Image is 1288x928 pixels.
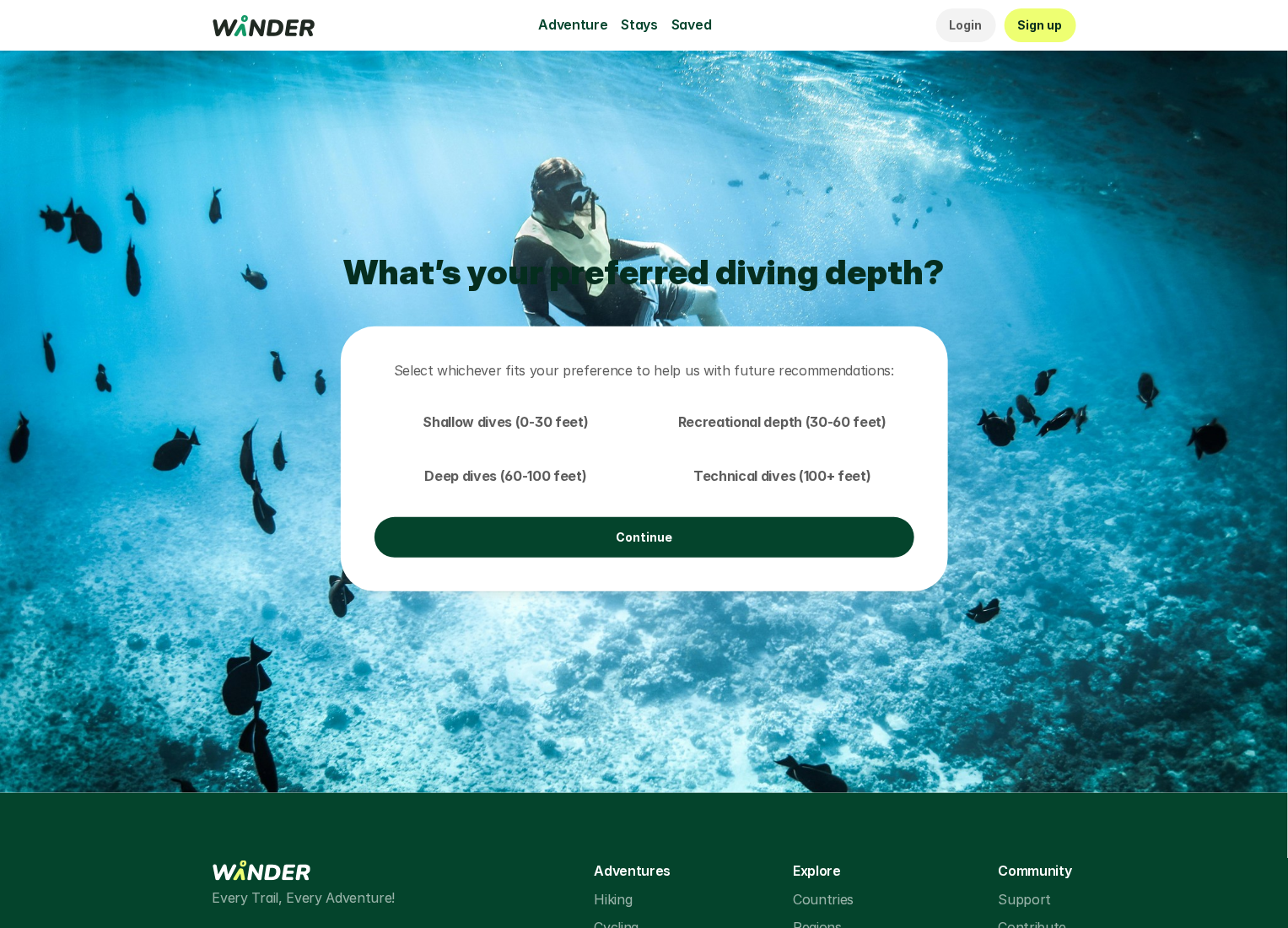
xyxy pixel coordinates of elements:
[950,16,983,35] p: Login
[594,861,671,882] p: Adventures
[539,14,608,36] p: Adventure
[1005,8,1076,42] a: Sign up
[138,252,1151,293] h2: What’s your preferred diving depth?
[1018,16,1063,35] p: Sign up
[375,517,914,558] a: Continue
[213,888,472,909] p: Every Trail, Every Adventure!
[375,360,914,382] p: Select whichever fits your preference to help us with future recommendations:
[671,14,711,36] p: Saved
[622,14,658,36] p: Stays
[423,412,588,434] p: Shallow dives (0-30 feet)
[793,861,841,882] p: Explore
[678,412,887,434] p: Recreational depth (30-60 feet)
[999,889,1052,911] p: Support
[693,466,870,488] p: Technical dives (100+ feet)
[616,528,672,547] p: Continue
[999,861,1072,882] p: Community
[936,8,996,42] a: Login
[594,889,632,911] p: Hiking
[424,466,586,488] p: Deep dives (60-100 feet)
[793,889,854,911] p: Countries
